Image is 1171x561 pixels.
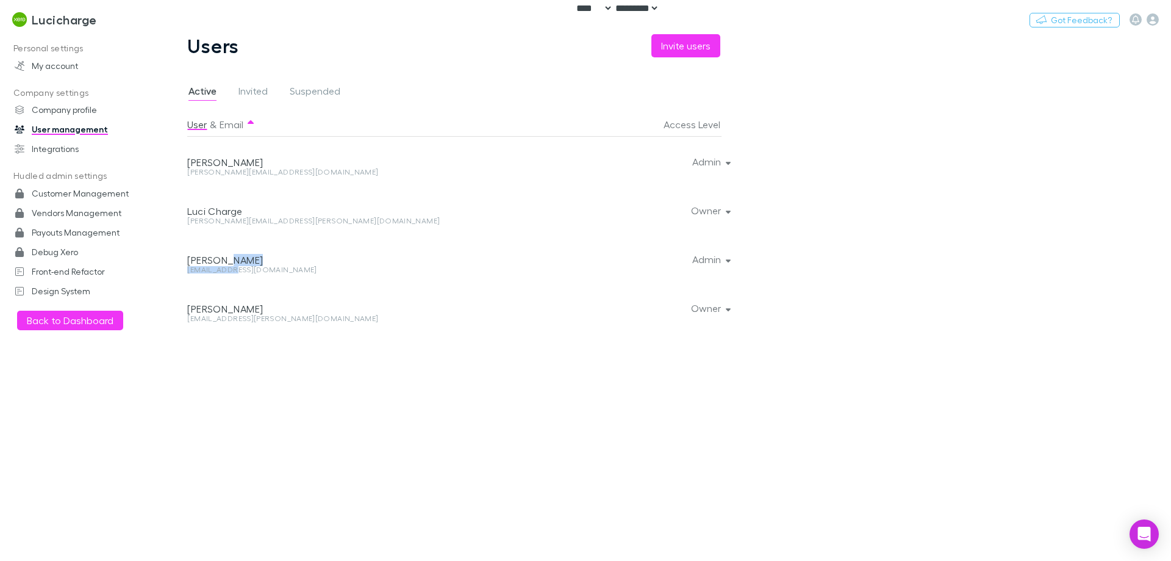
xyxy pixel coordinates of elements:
div: [PERSON_NAME][EMAIL_ADDRESS][PERSON_NAME][DOMAIN_NAME] [187,217,525,225]
span: Active [188,85,217,101]
div: [PERSON_NAME][EMAIL_ADDRESS][DOMAIN_NAME] [187,168,525,176]
a: Debug Xero [2,242,165,262]
button: Admin [682,251,739,268]
a: Vendors Management [2,203,165,223]
a: Company profile [2,100,165,120]
img: Lucicharge's Logo [12,12,27,27]
button: Back to Dashboard [17,311,123,330]
a: Front-end Refactor [2,262,165,281]
button: Access Level [664,112,735,137]
button: User [187,112,207,137]
a: My account [2,56,165,76]
a: Customer Management [2,184,165,203]
div: [EMAIL_ADDRESS][DOMAIN_NAME] [187,266,525,273]
div: Luci Charge [187,205,525,217]
button: Got Feedback? [1030,13,1120,27]
button: Owner [681,202,739,219]
a: Integrations [2,139,165,159]
a: User management [2,120,165,139]
a: Payouts Management [2,223,165,242]
button: Admin [682,153,739,170]
span: Invited [238,85,268,101]
div: [EMAIL_ADDRESS][PERSON_NAME][DOMAIN_NAME] [187,315,525,322]
span: Suspended [290,85,340,101]
p: Hudled admin settings [2,168,165,184]
h1: Users [187,34,239,57]
div: Open Intercom Messenger [1130,519,1159,549]
div: [PERSON_NAME] [187,303,525,315]
div: & [187,112,525,137]
a: Lucicharge [5,5,104,34]
p: Company settings [2,85,165,101]
a: Design System [2,281,165,301]
button: Owner [681,300,739,317]
p: Personal settings [2,41,165,56]
div: [PERSON_NAME] [187,156,525,168]
button: Invite users [651,34,720,57]
button: Email [220,112,243,137]
h3: Lucicharge [32,12,97,27]
div: [PERSON_NAME] [187,254,525,266]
